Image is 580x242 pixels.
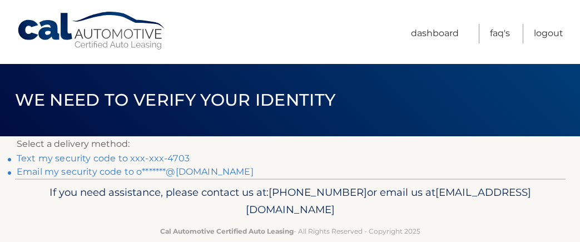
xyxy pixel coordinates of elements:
span: We need to verify your identity [15,90,336,110]
a: Dashboard [411,24,459,43]
a: Logout [534,24,563,43]
strong: Cal Automotive Certified Auto Leasing [160,227,294,235]
a: Cal Automotive [17,11,167,51]
p: - All Rights Reserved - Copyright 2025 [32,225,549,237]
a: Email my security code to o*******@[DOMAIN_NAME] [17,166,254,177]
p: Select a delivery method: [17,136,563,152]
a: Text my security code to xxx-xxx-4703 [17,153,190,164]
p: If you need assistance, please contact us at: or email us at [32,184,549,219]
span: [PHONE_NUMBER] [269,186,367,199]
a: FAQ's [490,24,510,43]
